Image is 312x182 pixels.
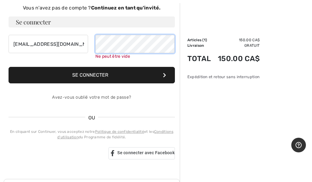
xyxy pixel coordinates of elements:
iframe: Bouton Se connecter avec Google [5,147,104,160]
td: 150.00 CA$ [214,37,260,43]
h3: Se connecter [9,16,175,27]
div: Se connecter avec Google. S'ouvre dans un nouvel onglet [9,147,101,160]
div: Vous n'avez pas de compte ? [9,4,175,12]
td: Gratuit [214,43,260,48]
iframe: Ouvre un widget dans lequel vous pouvez trouver plus d’informations [291,138,306,153]
strong: Continuez en tant qu'invité. [91,5,161,11]
a: Avez-vous oublié votre mot de passe? [52,95,131,100]
button: Se connecter [9,67,175,83]
input: Courriel [9,35,88,53]
span: OU [85,114,98,122]
a: Politique de confidentialité [95,129,144,134]
span: 1 [204,38,206,42]
td: 150.00 CA$ [214,48,260,69]
td: Articles ( ) [187,37,214,43]
div: Expédition et retour sans interruption [187,74,260,80]
span: Se connecter avec Facebook [117,150,175,155]
div: En cliquant sur Continuer, vous acceptez notre et les du Programme de fidélité. [9,129,175,140]
td: Livraison [187,43,214,48]
a: Se connecter avec Facebook [108,147,175,159]
td: Total [187,48,214,69]
div: Ne peut être vide [95,53,175,60]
